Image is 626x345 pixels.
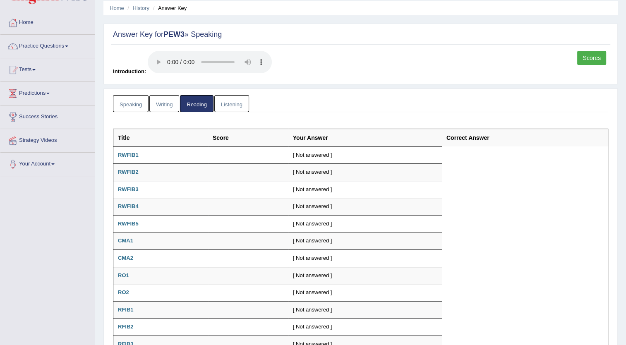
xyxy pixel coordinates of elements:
[288,215,442,232] td: [ Not answered ]
[288,284,442,302] td: [ Not answered ]
[288,146,442,164] td: [ Not answered ]
[0,35,95,55] a: Practice Questions
[180,95,213,112] a: Reading
[288,232,442,250] td: [ Not answered ]
[110,5,124,11] a: Home
[0,82,95,103] a: Predictions
[288,249,442,267] td: [ Not answered ]
[113,95,149,112] a: Speaking
[118,237,133,244] b: CMA1
[113,68,146,74] span: Introduction:
[133,5,149,11] a: History
[118,152,139,158] b: RWFIB1
[118,307,134,313] b: RFIB1
[442,129,608,146] th: Correct Answer
[288,267,442,284] td: [ Not answered ]
[0,105,95,126] a: Success Stories
[288,181,442,198] td: [ Not answered ]
[149,95,179,112] a: Writing
[288,301,442,319] td: [ Not answered ]
[118,203,139,209] b: RWFIB4
[0,153,95,173] a: Your Account
[118,289,129,295] b: RO2
[118,220,139,227] b: RWFIB5
[288,129,442,146] th: Your Answer
[118,186,139,192] b: RWFIB3
[0,11,95,32] a: Home
[0,129,95,150] a: Strategy Videos
[118,323,134,330] b: RFIB2
[113,129,208,146] th: Title
[151,4,187,12] li: Answer Key
[118,272,129,278] b: RO1
[118,169,139,175] b: RWFIB2
[288,319,442,336] td: [ Not answered ]
[118,255,133,261] b: CMA2
[214,95,249,112] a: Listening
[113,31,608,39] h2: Answer Key for » Speaking
[208,129,288,146] th: Score
[577,51,606,65] a: Scores
[288,198,442,216] td: [ Not answered ]
[288,164,442,181] td: [ Not answered ]
[163,30,185,38] strong: PEW3
[0,58,95,79] a: Tests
